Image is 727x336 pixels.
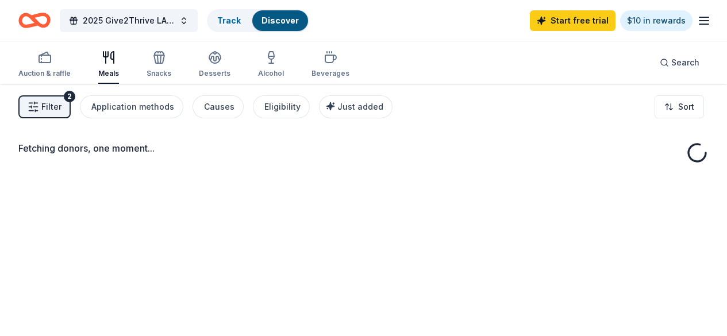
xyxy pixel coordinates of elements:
button: Auction & raffle [18,46,71,84]
button: Alcohol [258,46,284,84]
button: 2025 Give2Thrive LA Toy Drive [60,9,198,32]
div: Eligibility [264,100,301,114]
a: Home [18,7,51,34]
div: Desserts [199,69,230,78]
button: Causes [193,95,244,118]
div: Auction & raffle [18,69,71,78]
button: Meals [98,46,119,84]
button: Just added [319,95,393,118]
button: Filter2 [18,95,71,118]
button: Sort [655,95,704,118]
span: Search [671,56,699,69]
button: Desserts [199,46,230,84]
div: Alcohol [258,69,284,78]
a: Track [217,16,241,25]
div: Causes [204,100,234,114]
button: Application methods [80,95,183,118]
span: 2025 Give2Thrive LA Toy Drive [83,14,175,28]
button: TrackDiscover [207,9,309,32]
button: Search [651,51,709,74]
span: Filter [41,100,61,114]
span: Just added [337,102,383,111]
div: Snacks [147,69,171,78]
div: Meals [98,69,119,78]
a: Discover [261,16,299,25]
button: Snacks [147,46,171,84]
a: Start free trial [530,10,616,31]
div: 2 [64,91,75,102]
div: Beverages [311,69,349,78]
button: Beverages [311,46,349,84]
div: Application methods [91,100,174,114]
div: Fetching donors, one moment... [18,141,709,155]
span: Sort [678,100,694,114]
button: Eligibility [253,95,310,118]
a: $10 in rewards [620,10,693,31]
